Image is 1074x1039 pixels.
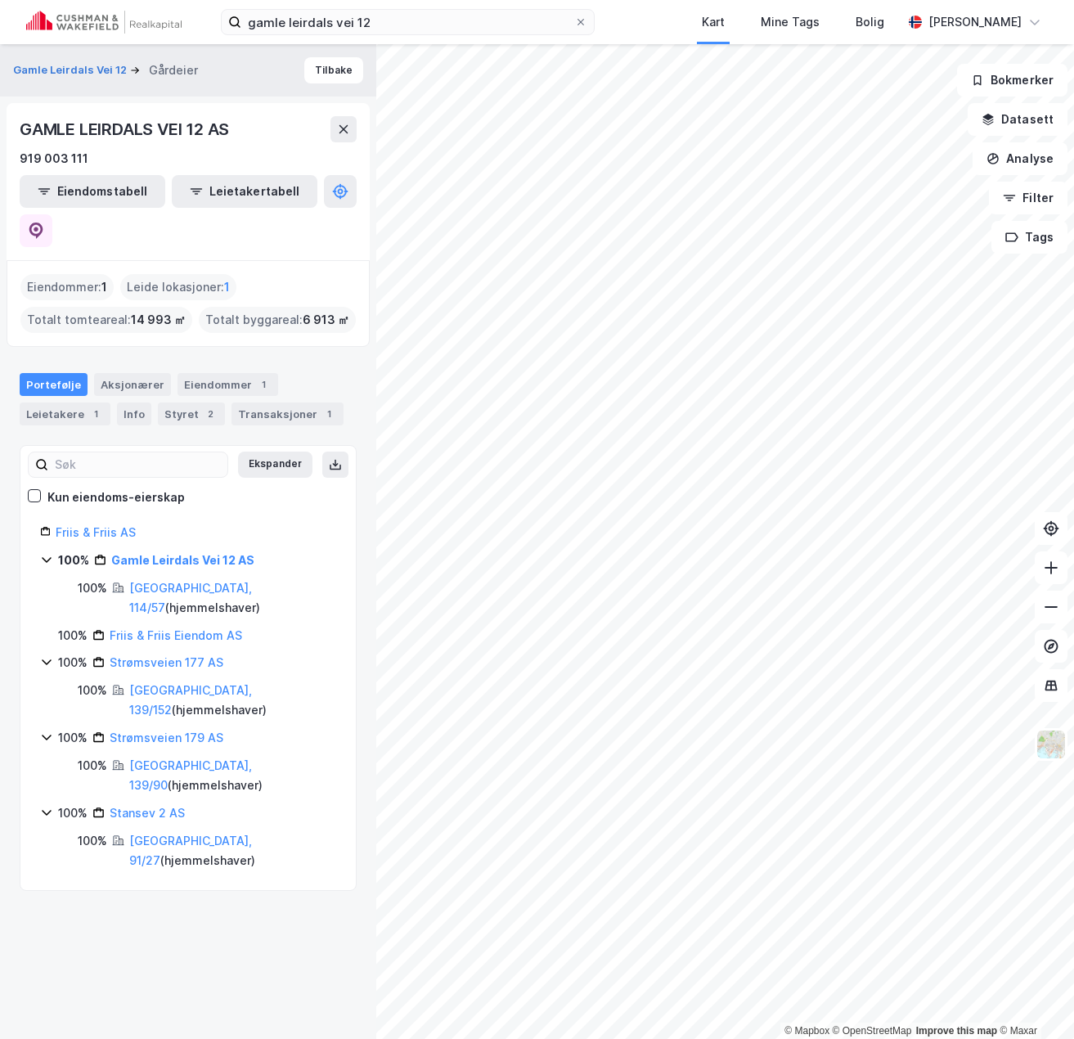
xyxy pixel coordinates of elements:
[111,553,254,567] a: Gamle Leirdals Vei 12 AS
[241,10,574,34] input: Søk på adresse, matrikkel, gårdeiere, leietakere eller personer
[78,831,107,851] div: 100%
[833,1025,912,1037] a: OpenStreetMap
[916,1025,997,1037] a: Improve this map
[20,274,114,300] div: Eiendommer :
[202,406,218,422] div: 2
[129,758,252,792] a: [GEOGRAPHIC_DATA], 139/90
[110,806,185,820] a: Stansev 2 AS
[304,57,363,83] button: Tilbake
[199,307,356,333] div: Totalt byggareal :
[231,403,344,425] div: Transaksjoner
[224,277,230,297] span: 1
[110,628,242,642] a: Friis & Friis Eiendom AS
[992,960,1074,1039] div: Kontrollprogram for chat
[1036,729,1067,760] img: Z
[968,103,1067,136] button: Datasett
[992,960,1074,1039] iframe: Chat Widget
[20,175,165,208] button: Eiendomstabell
[784,1025,829,1037] a: Mapbox
[129,756,336,795] div: ( hjemmelshaver )
[20,403,110,425] div: Leietakere
[110,731,223,744] a: Strømsveien 179 AS
[172,175,317,208] button: Leietakertabell
[58,551,89,570] div: 100%
[26,11,182,34] img: cushman-wakefield-realkapital-logo.202ea83816669bd177139c58696a8fa1.svg
[761,12,820,32] div: Mine Tags
[13,62,130,79] button: Gamle Leirdals Vei 12
[129,831,336,870] div: ( hjemmelshaver )
[928,12,1022,32] div: [PERSON_NAME]
[20,373,88,396] div: Portefølje
[129,581,252,614] a: [GEOGRAPHIC_DATA], 114/57
[47,488,185,507] div: Kun eiendoms-eierskap
[78,756,107,776] div: 100%
[117,403,151,425] div: Info
[702,12,725,32] div: Kart
[20,116,232,142] div: GAMLE LEIRDALS VEI 12 AS
[178,373,278,396] div: Eiendommer
[131,310,186,330] span: 14 993 ㎡
[973,142,1067,175] button: Analyse
[88,406,104,422] div: 1
[856,12,884,32] div: Bolig
[321,406,337,422] div: 1
[149,61,198,80] div: Gårdeier
[20,149,88,169] div: 919 003 111
[94,373,171,396] div: Aksjonærer
[20,307,192,333] div: Totalt tomteareal :
[129,681,336,720] div: ( hjemmelshaver )
[58,653,88,672] div: 100%
[48,452,227,477] input: Søk
[78,681,107,700] div: 100%
[56,525,136,539] a: Friis & Friis AS
[158,403,225,425] div: Styret
[255,376,272,393] div: 1
[58,626,88,645] div: 100%
[991,221,1067,254] button: Tags
[110,655,223,669] a: Strømsveien 177 AS
[120,274,236,300] div: Leide lokasjoner :
[129,578,336,618] div: ( hjemmelshaver )
[101,277,107,297] span: 1
[238,452,312,478] button: Ekspander
[58,803,88,823] div: 100%
[58,728,88,748] div: 100%
[129,834,252,867] a: [GEOGRAPHIC_DATA], 91/27
[303,310,349,330] span: 6 913 ㎡
[129,683,252,717] a: [GEOGRAPHIC_DATA], 139/152
[78,578,107,598] div: 100%
[989,182,1067,214] button: Filter
[957,64,1067,97] button: Bokmerker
